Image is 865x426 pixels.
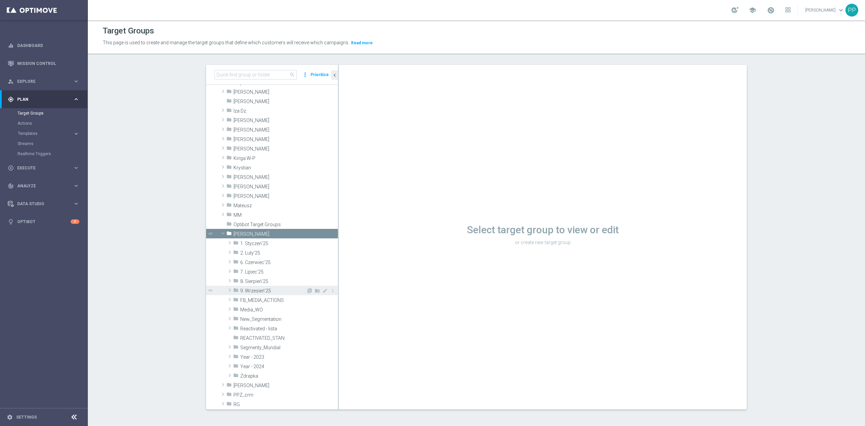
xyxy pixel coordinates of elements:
[322,288,328,293] i: Rename Folder
[226,231,232,238] i: folder
[233,278,239,286] i: folder
[310,70,330,79] button: Prioritize
[8,96,14,102] i: gps_fixed
[226,155,232,163] i: folder
[8,183,14,189] i: track_changes
[805,5,845,15] a: [PERSON_NAME]keyboard_arrow_down
[18,132,66,136] span: Templates
[240,269,338,275] span: 7. Lipiec&#x27;25
[233,156,338,161] span: Kinga W-P
[18,118,87,128] div: Actions
[233,231,338,237] span: Patryk P.
[8,78,14,85] i: person_search
[226,202,232,210] i: folder
[233,306,239,314] i: folder
[240,345,338,351] span: Segmenty_Mundial
[350,39,373,47] button: Read more
[73,183,79,189] i: keyboard_arrow_right
[233,193,338,199] span: Maryna Sh.
[103,26,154,36] h1: Target Groups
[214,70,297,79] input: Quick find group or folder
[73,200,79,207] i: keyboard_arrow_right
[233,222,338,228] span: Optibot Target Groups
[233,127,338,133] span: Kamil N.
[18,141,70,146] a: Streams
[17,213,71,231] a: Optibot
[233,184,338,190] span: Maria M.
[233,325,239,333] i: folder
[18,132,73,136] div: Templates
[226,183,232,191] i: folder
[290,72,295,77] span: search
[240,307,338,313] span: Media_WO
[18,108,87,118] div: Target Groups
[233,392,338,398] span: PPZ_crm
[240,354,338,360] span: Year - 2023
[7,183,80,189] button: track_changes Analyze keyboard_arrow_right
[18,139,87,149] div: Streams
[7,165,80,171] button: play_circle_outline Execute keyboard_arrow_right
[16,415,37,419] a: Settings
[233,174,338,180] span: Marcin G
[233,137,338,142] span: Kamil R.
[233,108,338,114] span: Iza Dz.
[71,219,79,224] div: 2
[240,298,338,303] span: FB_MEDIA_ACTIONS
[226,212,232,219] i: folder
[240,250,338,256] span: 2. Luty&#x27;25
[233,212,338,218] span: MM
[233,259,239,267] i: folder
[17,37,79,54] a: Dashboard
[226,126,232,134] i: folder
[233,146,338,152] span: Kasia K.
[17,202,73,206] span: Data Studio
[240,326,338,332] span: Reactivated - lista
[339,224,747,236] h1: Select target group to view or edit
[233,118,338,123] span: Justyna B.
[73,78,79,85] i: keyboard_arrow_right
[233,402,338,407] span: RG
[233,373,239,380] i: folder
[331,70,338,80] button: chevron_left
[18,131,80,136] button: Templates keyboard_arrow_right
[302,70,308,79] i: more_vert
[17,184,73,188] span: Analyze
[240,288,306,294] span: 9. Wrzesie&#x144;&#x27;25
[233,297,239,305] i: folder
[8,165,73,171] div: Execute
[226,174,232,182] i: folder
[240,241,338,246] span: 1. Stycze&#x144;&#x27;25
[7,201,80,207] button: Data Studio keyboard_arrow_right
[17,54,79,72] a: Mission Control
[8,165,14,171] i: play_circle_outline
[233,316,239,324] i: folder
[226,382,232,390] i: folder
[226,221,232,229] i: folder
[73,131,79,137] i: keyboard_arrow_right
[226,136,232,144] i: folder
[8,201,73,207] div: Data Studio
[233,363,239,371] i: folder
[8,219,14,225] i: lightbulb
[7,79,80,84] button: person_search Explore keyboard_arrow_right
[226,193,232,200] i: folder
[103,40,349,45] span: This page is used to create and manage the target groups that define which customers will receive...
[73,165,79,171] i: keyboard_arrow_right
[837,6,845,14] span: keyboard_arrow_down
[17,166,73,170] span: Execute
[339,239,747,245] p: or create new target group
[7,219,80,224] button: lightbulb Optibot 2
[7,43,80,48] button: equalizer Dashboard
[307,288,312,293] i: Add Target group
[7,97,80,102] button: gps_fixed Plan keyboard_arrow_right
[240,279,338,284] span: 8. Sierpie&#x144;&#x27;25
[18,149,87,159] div: Realtime Triggers
[8,96,73,102] div: Plan
[233,250,239,257] i: folder
[226,164,232,172] i: folder
[233,287,239,295] i: folder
